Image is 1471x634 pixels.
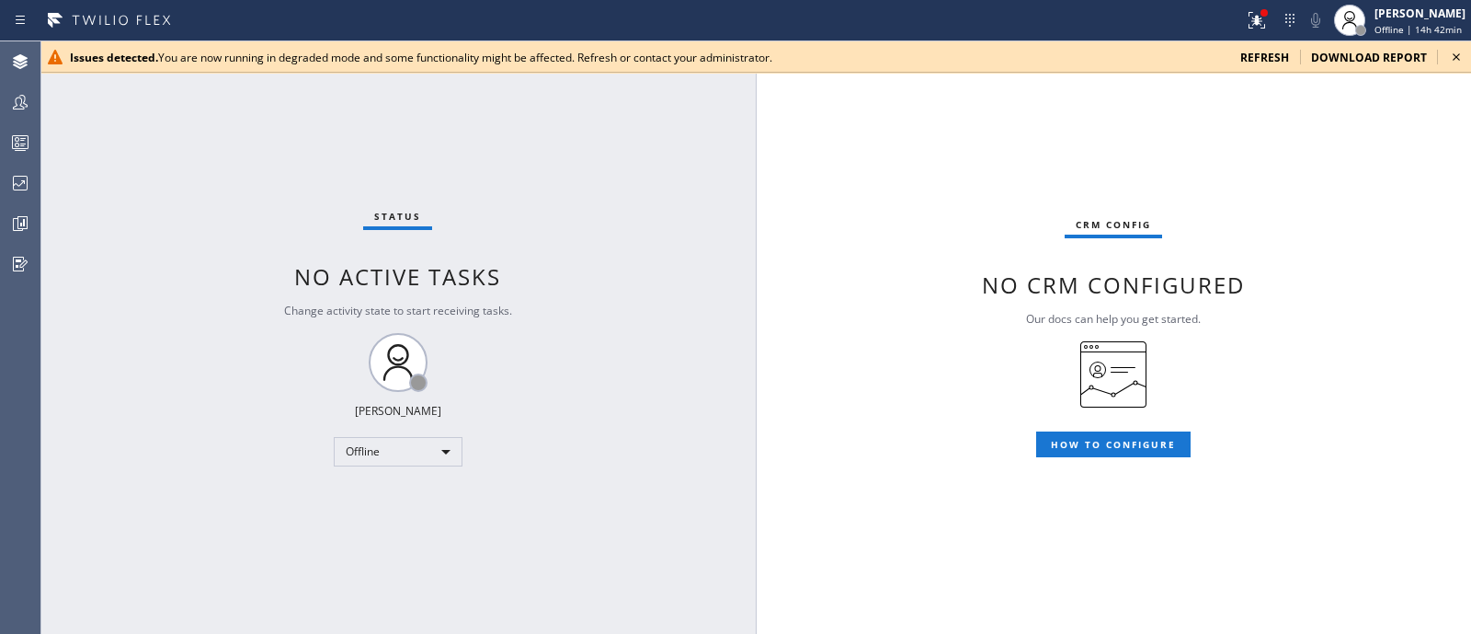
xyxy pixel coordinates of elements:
[355,403,441,419] div: [PERSON_NAME]
[1374,6,1465,21] div: [PERSON_NAME]
[1311,50,1427,65] span: download report
[334,437,462,467] div: Offline
[1374,23,1462,36] span: Offline | 14h 42min
[1240,50,1289,65] span: refresh
[284,303,512,318] span: Change activity state to start receiving tasks.
[70,50,158,65] b: Issues detected.
[1026,311,1201,327] span: Our docs can help you get started.
[70,50,1226,65] div: You are now running in degraded mode and some functionality might be affected. Refresh or contact...
[1051,438,1176,451] span: HOW TO CONFIGURE
[294,261,501,292] span: No active tasks
[374,210,421,223] span: Status
[1303,7,1328,33] button: Mute
[1036,432,1191,457] button: HOW TO CONFIGURE
[982,270,1245,300] span: No CRM configured
[1076,218,1151,231] span: CRM config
